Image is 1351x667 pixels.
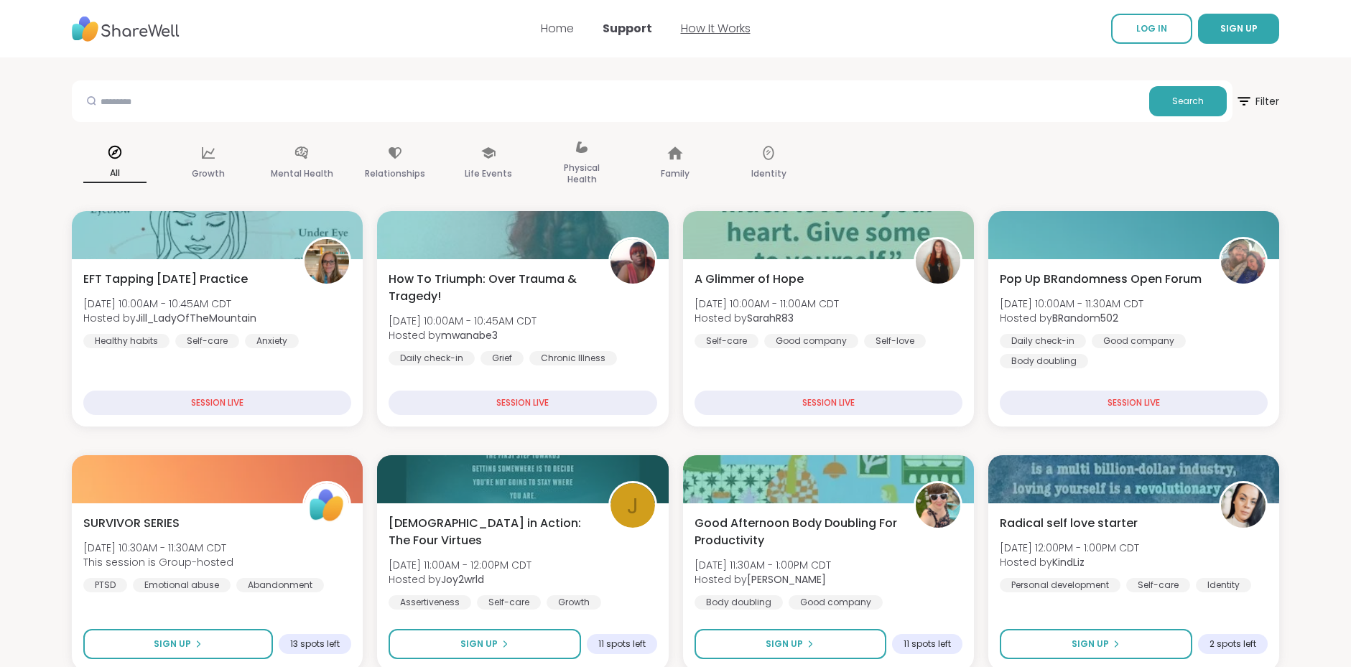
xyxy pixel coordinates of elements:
[1000,271,1202,288] span: Pop Up BRandomness Open Forum
[83,515,180,532] span: SURVIVOR SERIES
[389,595,471,610] div: Assertiveness
[695,629,886,659] button: Sign Up
[695,311,839,325] span: Hosted by
[389,629,580,659] button: Sign Up
[1092,334,1186,348] div: Good company
[83,629,273,659] button: Sign Up
[1000,555,1139,569] span: Hosted by
[695,572,831,587] span: Hosted by
[83,541,233,555] span: [DATE] 10:30AM - 11:30AM CDT
[192,165,225,182] p: Growth
[236,578,324,592] div: Abandonment
[1000,311,1143,325] span: Hosted by
[695,558,831,572] span: [DATE] 11:30AM - 1:00PM CDT
[441,572,484,587] b: Joy2wrld
[695,297,839,311] span: [DATE] 10:00AM - 11:00AM CDT
[1000,629,1192,659] button: Sign Up
[389,558,531,572] span: [DATE] 11:00AM - 12:00PM CDT
[789,595,883,610] div: Good company
[681,20,751,37] a: How It Works
[627,489,639,523] span: J
[1210,638,1256,650] span: 2 spots left
[72,9,180,49] img: ShareWell Nav Logo
[598,638,646,650] span: 11 spots left
[465,165,512,182] p: Life Events
[83,555,233,569] span: This session is Group-hosted
[916,239,960,284] img: SarahR83
[83,311,256,325] span: Hosted by
[610,239,655,284] img: mwanabe3
[83,334,170,348] div: Healthy habits
[695,334,758,348] div: Self-care
[529,351,617,365] div: Chronic Illness
[1000,515,1138,532] span: Radical self love starter
[245,334,299,348] div: Anxiety
[1072,638,1109,650] span: Sign Up
[1196,578,1251,592] div: Identity
[550,159,613,188] p: Physical Health
[864,334,926,348] div: Self-love
[747,572,826,587] b: [PERSON_NAME]
[766,638,803,650] span: Sign Up
[83,297,256,311] span: [DATE] 10:00AM - 10:45AM CDT
[916,483,960,528] img: Adrienne_QueenOfTheDawn
[904,638,951,650] span: 11 spots left
[1221,239,1266,284] img: BRandom502
[389,328,537,342] span: Hosted by
[305,483,349,528] img: ShareWell
[1111,14,1192,44] a: LOG IN
[389,515,592,549] span: [DEMOGRAPHIC_DATA] in Action: The Four Virtues
[1000,354,1088,368] div: Body doubling
[441,328,498,342] b: mwanabe3
[1000,578,1120,592] div: Personal development
[365,165,425,182] p: Relationships
[695,595,783,610] div: Body doubling
[1198,14,1279,44] button: SIGN UP
[271,165,333,182] p: Mental Health
[1221,483,1266,528] img: KindLiz
[1172,95,1204,108] span: Search
[1149,86,1227,116] button: Search
[83,578,127,592] div: PTSD
[389,271,592,305] span: How To Triumph: Over Trauma & Tragedy!
[1000,391,1268,415] div: SESSION LIVE
[541,20,574,37] a: Home
[154,638,191,650] span: Sign Up
[695,271,804,288] span: A Glimmer of Hope
[389,351,475,365] div: Daily check-in
[83,391,351,415] div: SESSION LIVE
[751,165,786,182] p: Identity
[1000,541,1139,555] span: [DATE] 12:00PM - 1:00PM CDT
[290,638,340,650] span: 13 spots left
[389,572,531,587] span: Hosted by
[305,239,349,284] img: Jill_LadyOfTheMountain
[1000,334,1086,348] div: Daily check-in
[460,638,498,650] span: Sign Up
[389,314,537,328] span: [DATE] 10:00AM - 10:45AM CDT
[547,595,601,610] div: Growth
[1052,555,1085,569] b: KindLiz
[1136,22,1167,34] span: LOG IN
[389,391,656,415] div: SESSION LIVE
[661,165,690,182] p: Family
[136,311,256,325] b: Jill_LadyOfTheMountain
[695,391,962,415] div: SESSION LIVE
[1126,578,1190,592] div: Self-care
[175,334,239,348] div: Self-care
[1052,311,1118,325] b: BRandom502
[133,578,231,592] div: Emotional abuse
[477,595,541,610] div: Self-care
[1235,84,1279,118] span: Filter
[1235,80,1279,122] button: Filter
[695,515,898,549] span: Good Afternoon Body Doubling For Productivity
[603,20,652,37] a: Support
[747,311,794,325] b: SarahR83
[764,334,858,348] div: Good company
[83,271,248,288] span: EFT Tapping [DATE] Practice
[1000,297,1143,311] span: [DATE] 10:00AM - 11:30AM CDT
[1220,22,1258,34] span: SIGN UP
[83,164,147,183] p: All
[480,351,524,365] div: Grief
